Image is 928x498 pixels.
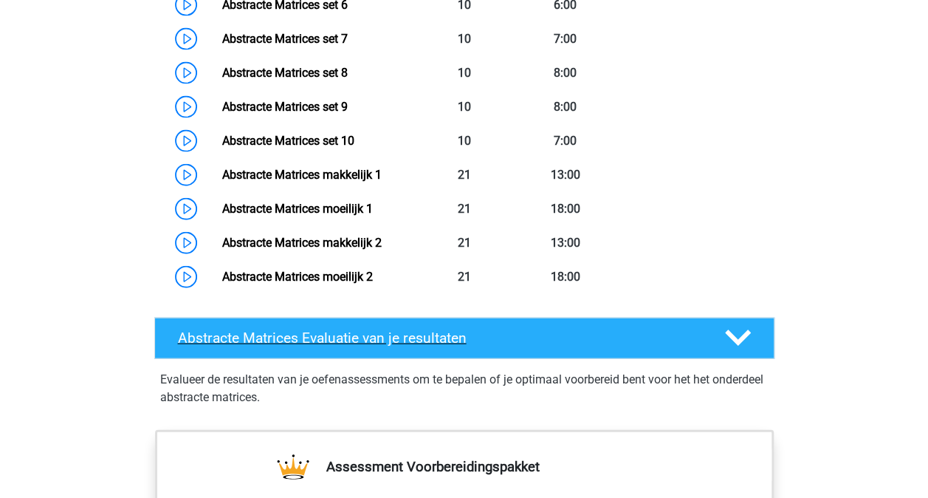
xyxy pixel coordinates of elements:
a: Abstracte Matrices set 7 [222,32,348,46]
a: Abstracte Matrices set 10 [222,134,354,148]
a: Abstracte Matrices makkelijk 2 [222,236,382,250]
a: Abstracte Matrices Evaluatie van je resultaten [148,318,780,359]
h4: Abstracte Matrices Evaluatie van je resultaten [178,330,701,347]
a: Abstracte Matrices set 8 [222,66,348,80]
a: Abstracte Matrices makkelijk 1 [222,168,382,182]
a: Abstracte Matrices set 9 [222,100,348,114]
a: Abstracte Matrices moeilijk 1 [222,202,373,216]
a: Abstracte Matrices moeilijk 2 [222,270,373,284]
p: Evalueer de resultaten van je oefenassessments om te bepalen of je optimaal voorbereid bent voor ... [160,371,769,406]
